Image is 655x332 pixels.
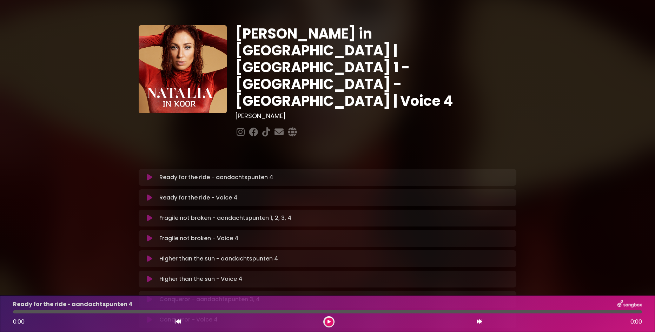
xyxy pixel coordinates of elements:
span: 0:00 [13,318,25,326]
img: songbox-logo-white.png [617,300,642,309]
h1: [PERSON_NAME] in [GEOGRAPHIC_DATA] | [GEOGRAPHIC_DATA] 1 - [GEOGRAPHIC_DATA] - [GEOGRAPHIC_DATA] ... [235,25,516,109]
p: Higher than the sun - Voice 4 [159,275,242,283]
p: Fragile not broken - Voice 4 [159,234,238,243]
p: Ready for the ride - Voice 4 [159,194,237,202]
p: Ready for the ride - aandachtspunten 4 [13,300,132,309]
span: 0:00 [630,318,642,326]
img: YTVS25JmS9CLUqXqkEhs [139,25,227,113]
p: Ready for the ride - aandachtspunten 4 [159,173,273,182]
h3: [PERSON_NAME] [235,112,516,120]
p: Higher than the sun - aandachtspunten 4 [159,255,278,263]
p: Fragile not broken - aandachtspunten 1, 2, 3, 4 [159,214,291,222]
